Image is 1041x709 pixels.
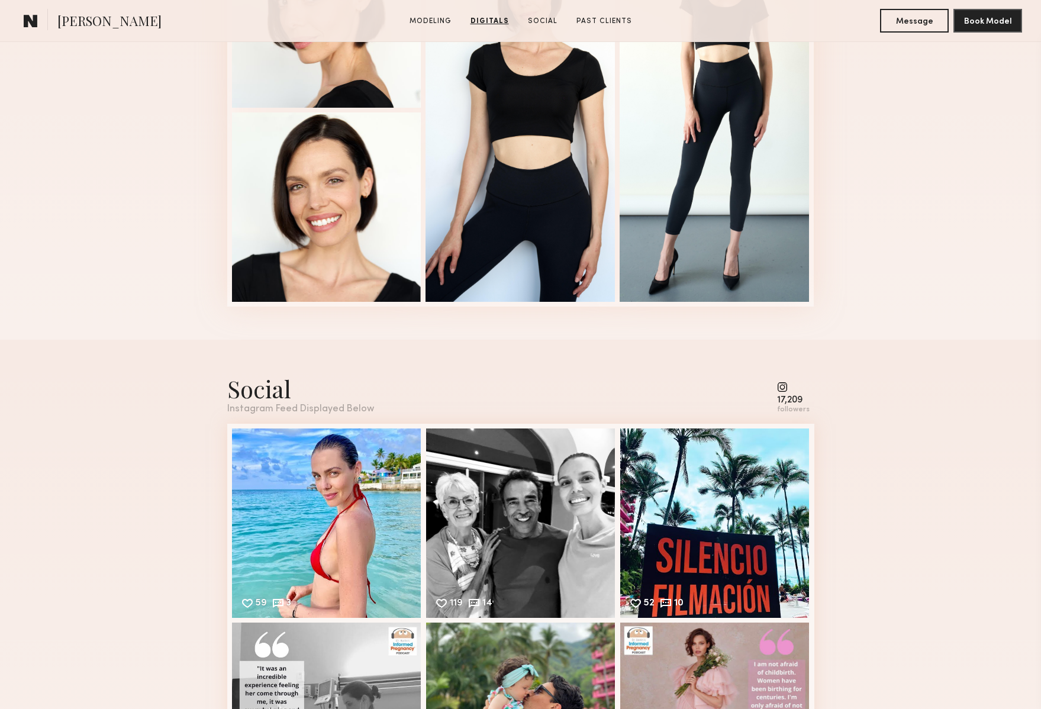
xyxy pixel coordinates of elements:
[953,9,1022,33] button: Book Model
[777,396,810,405] div: 17,209
[57,12,162,33] span: [PERSON_NAME]
[466,16,514,27] a: Digitals
[880,9,949,33] button: Message
[777,405,810,414] div: followers
[256,599,267,610] div: 59
[644,599,655,610] div: 52
[405,16,456,27] a: Modeling
[482,599,492,610] div: 14
[953,15,1022,25] a: Book Model
[227,373,374,404] div: Social
[227,404,374,414] div: Instagram Feed Displayed Below
[523,16,562,27] a: Social
[450,599,463,610] div: 119
[572,16,637,27] a: Past Clients
[674,599,684,610] div: 10
[286,599,291,610] div: 3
